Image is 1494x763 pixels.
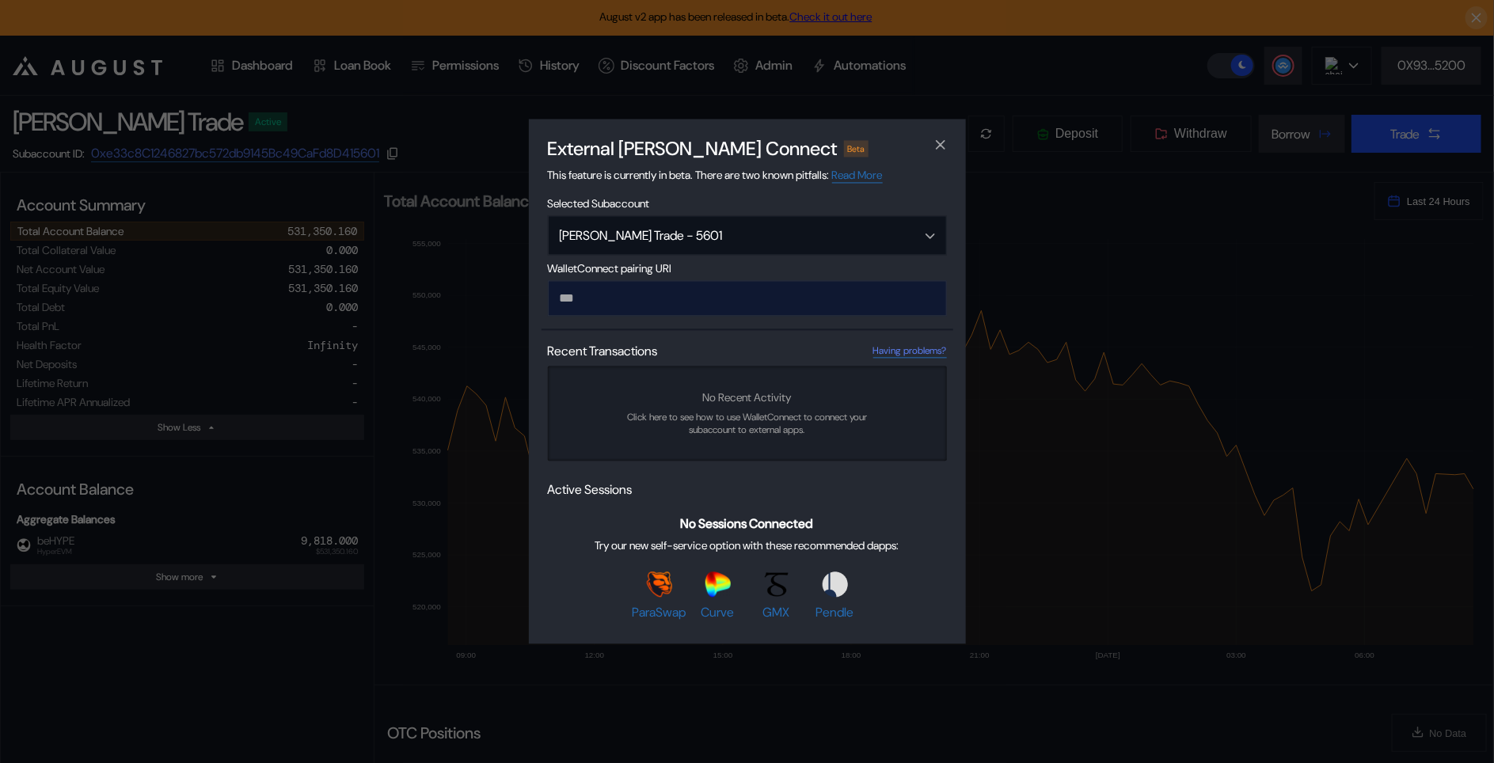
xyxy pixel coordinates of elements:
[681,515,814,532] span: No Sessions Connected
[647,571,672,597] img: ParaSwap
[844,141,869,157] div: Beta
[548,197,947,211] span: Selected Subaccount
[560,227,894,244] div: [PERSON_NAME] Trade - 5601
[701,604,735,621] span: Curve
[873,345,947,359] a: Having problems?
[928,132,953,158] button: close modal
[705,571,731,597] img: Curve
[633,571,686,621] a: ParaSwapParaSwap
[633,604,686,621] span: ParaSwap
[750,571,804,621] a: GMXGMX
[548,344,658,360] span: Recent Transactions
[763,604,790,621] span: GMX
[703,391,792,405] span: No Recent Activity
[548,262,947,276] span: WalletConnect pairing URI
[548,482,633,499] span: Active Sessions
[816,604,854,621] span: Pendle
[764,571,789,597] img: GMX
[691,571,745,621] a: CurveCurve
[823,571,848,597] img: Pendle
[548,216,947,256] button: Open menu
[548,137,838,161] h2: External [PERSON_NAME] Connect
[808,571,862,621] a: PendlePendle
[832,169,883,184] a: Read More
[611,412,884,437] span: Click here to see how to use WalletConnect to connect your subaccount to external apps.
[548,366,947,461] a: No Recent ActivityClick here to see how to use WalletConnect to connect your subaccount to extern...
[595,538,899,552] span: Try our new self-service option with these recommended dapps:
[548,169,883,184] span: This feature is currently in beta. There are two known pitfalls:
